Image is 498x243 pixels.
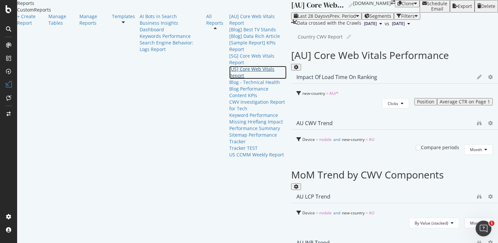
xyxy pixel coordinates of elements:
span: By Value (stacked) [415,220,448,226]
span: mobile [319,137,332,142]
span: Device [302,210,315,216]
h2: MoM Trend by CWV Components [291,169,498,180]
a: AI Bots in Search [140,13,202,20]
div: AU LCP Trend [296,193,330,200]
span: Month [470,220,482,226]
div: CustomReports [17,7,291,13]
a: Content KPIs [229,92,287,99]
div: Filters [401,13,415,19]
div: MoM Trend by CWV Components [291,169,498,190]
div: Impact of Load Time on Rankingnew-country = AU/*ClicksPositionAverage CTR on Page 1 [291,70,498,117]
div: AU CWV TrendDevice = mobileandnew-country = AUCompare periodsMonth [291,117,498,163]
div: Blog Performance [229,86,287,92]
span: new-country [342,137,365,142]
div: AU LCP TrendDevice = mobileandnew-country = AUBy Value (stacked)Month [291,190,498,236]
button: Month [464,218,493,228]
span: 1 [489,221,494,226]
a: [Blog] Best TV Stands [229,26,287,33]
div: Schedule Email [427,1,447,12]
span: new-country [342,210,365,216]
div: binoculars [477,121,482,125]
button: Clicks [382,98,409,109]
div: Export [458,4,472,9]
a: Tracker TEST [229,145,287,151]
span: and [333,137,340,142]
div: [AU] Core Web Vitals Performance [291,50,498,70]
span: AU [369,210,374,216]
span: Device [302,137,315,142]
span: Clicks [388,101,398,106]
div: Position [417,99,434,104]
div: Country CWV Report [298,34,343,40]
button: By Value (stacked) [409,218,459,228]
div: Clone [401,1,414,6]
a: All Reports [206,13,225,26]
h2: [AU] Core Web Vitals Performance [291,50,498,61]
button: Last 28 DaysvsPrev. Period [291,13,362,20]
span: Month [470,147,482,152]
div: AU CWV Trend [296,120,333,126]
span: = [366,210,368,216]
span: = [326,91,328,96]
a: [AU] Core Web Vitals Report [229,13,287,26]
a: Missing Hreflang Impact [229,119,287,125]
span: Segments [370,13,391,19]
i: Edit report name [346,35,351,39]
iframe: Intercom live chat [476,221,491,236]
a: [US] Core Web Vitals Report [229,66,287,79]
div: Manage Tables [48,13,74,26]
span: Last 28 Days [298,13,325,19]
span: mobile [319,210,332,216]
button: Position [414,98,437,105]
a: [Sample Report] KPIs Report [229,40,287,53]
a: [SG] Core Web Vitals Report [229,53,287,66]
span: = [316,137,318,142]
span: AU [369,137,374,142]
div: Average CTR on Page 1 [440,99,490,104]
button: [DATE] [389,20,413,28]
span: vs Prev. Period [325,13,356,19]
span: and [333,210,340,216]
button: Average CTR on Page 1 [437,98,493,105]
span: = [316,210,318,216]
i: Edit report name [348,3,353,8]
div: Data crossed with the Crawls [297,20,361,28]
div: gear [294,184,298,189]
div: Impact of Load Time on Ranking [296,74,377,80]
div: binoculars [477,194,482,199]
a: + Create Report [17,13,44,26]
div: US CCMM Weekly Report [229,151,287,158]
a: Performance Summary [229,125,287,132]
div: Keyword Performance [229,112,287,119]
div: Blog - Technical Health [229,79,287,86]
a: Manage Reports [79,13,107,26]
a: Keywords Performance [140,33,202,40]
button: Filters [394,13,420,20]
button: [DATE] [361,20,385,28]
a: Tracker [229,138,287,145]
a: Business Insights Dashboard [140,20,202,33]
a: Templates [112,13,135,20]
span: = [366,137,368,142]
button: Month [464,144,493,155]
a: CWV Investigation Report for Tech [229,99,287,112]
a: Sitemap Performance [229,132,287,138]
div: Compare periods [421,144,459,151]
div: [Blog] Data Rich Article [229,33,287,40]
